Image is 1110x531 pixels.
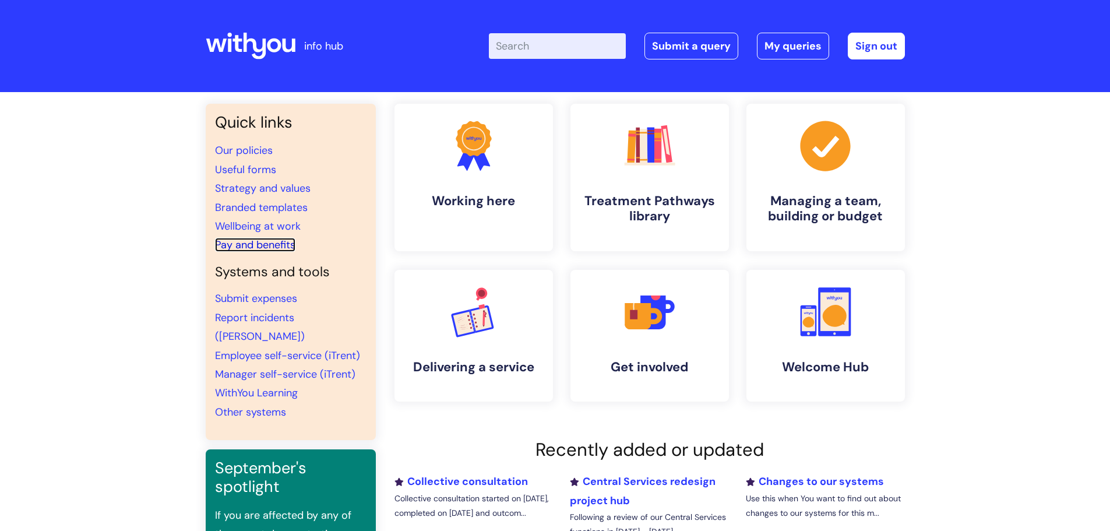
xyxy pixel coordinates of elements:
[215,367,355,381] a: Manager self-service (iTrent)
[644,33,738,59] a: Submit a query
[394,270,553,402] a: Delivering a service
[215,405,286,419] a: Other systems
[215,113,367,132] h3: Quick links
[757,33,829,59] a: My queries
[215,238,295,252] a: Pay and benefits
[215,181,311,195] a: Strategy and values
[215,163,276,177] a: Useful forms
[746,104,905,251] a: Managing a team, building or budget
[304,37,343,55] p: info hub
[404,360,544,375] h4: Delivering a service
[215,459,367,497] h3: September's spotlight
[394,104,553,251] a: Working here
[570,474,716,507] a: Central Services redesign project hub
[394,491,553,521] p: Collective consultation started on [DATE], completed on [DATE] and outcom...
[570,104,729,251] a: Treatment Pathways library
[848,33,905,59] a: Sign out
[215,291,297,305] a: Submit expenses
[580,360,720,375] h4: Get involved
[746,270,905,402] a: Welcome Hub
[746,491,904,521] p: Use this when You want to find out about changes to our systems for this m...
[215,219,301,233] a: Wellbeing at work
[215,349,360,363] a: Employee self-service (iTrent)
[394,439,905,460] h2: Recently added or updated
[215,386,298,400] a: WithYou Learning
[580,194,720,224] h4: Treatment Pathways library
[404,194,544,209] h4: Working here
[215,143,273,157] a: Our policies
[746,474,884,488] a: Changes to our systems
[215,264,367,280] h4: Systems and tools
[756,360,896,375] h4: Welcome Hub
[489,33,626,59] input: Search
[756,194,896,224] h4: Managing a team, building or budget
[394,474,528,488] a: Collective consultation
[489,33,905,59] div: | -
[215,311,305,343] a: Report incidents ([PERSON_NAME])
[570,270,729,402] a: Get involved
[215,201,308,214] a: Branded templates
